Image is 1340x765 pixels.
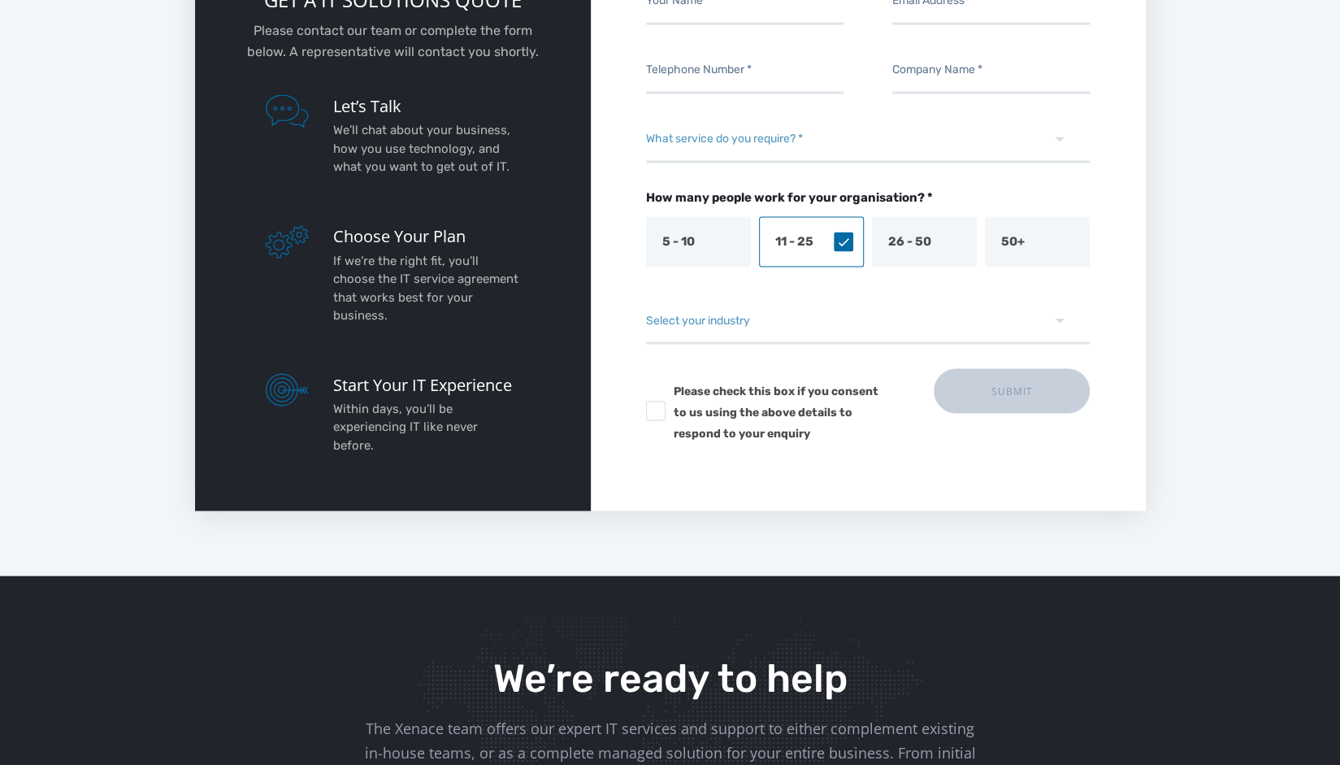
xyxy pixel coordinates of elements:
[646,49,843,93] input: Telephone Number *
[333,399,519,454] p: Within days, you’ll be experiencing IT like never before.
[892,49,1090,93] input: Company Name *
[646,401,666,420] input: Please check this box if you consent to us using the above details to respond to your enquiry
[333,121,519,176] p: We’ll chat about your business, how you use technology, and what you want to get out of IT.
[1001,233,1053,250] span: 50+
[646,216,751,267] input: 5 - 10
[872,216,977,267] input: 26 - 50
[674,380,885,444] span: Please check this box if you consent to us using the above details to respond to your enquiry
[358,657,983,700] h3: We’re ready to help
[934,368,1091,413] input: Submit
[333,373,512,395] span: Start Your IT Experience
[333,95,401,117] span: Let’s Talk
[985,216,1090,267] input: 50+
[333,251,519,324] p: If we’re the right fit, you’ll choose the IT service agreement that works best for your business.
[333,225,466,247] span: Choose Your Plan
[646,190,933,205] label: How many people work for your organisation? *
[888,233,940,250] span: 26 - 50
[234,20,551,63] p: Please contact our team or complete the form below. A representative will contact you shortly.
[775,233,827,250] span: 11 - 25
[759,216,864,267] input: 11 - 25
[662,233,714,250] span: 5 - 10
